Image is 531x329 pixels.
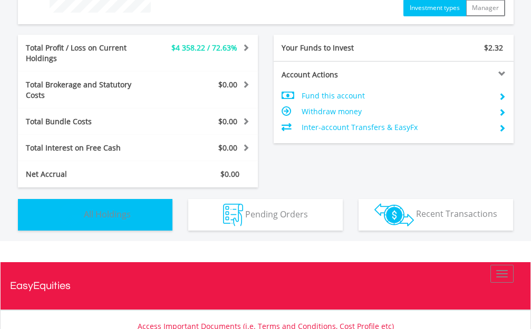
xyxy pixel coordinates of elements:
[274,43,394,53] div: Your Funds to Invest
[84,208,131,220] span: All Holdings
[18,79,158,101] div: Total Brokerage and Statutory Costs
[223,204,243,226] img: pending_instructions-wht.png
[218,79,237,89] span: $0.00
[18,116,158,127] div: Total Bundle Costs
[18,43,158,64] div: Total Profit / Loss on Current Holdings
[302,119,494,135] td: Inter-account Transfers & EasyFx
[218,143,237,153] span: $0.00
[220,169,239,179] span: $0.00
[18,169,158,180] div: Net Accrual
[18,143,158,153] div: Total Interest on Free Cash
[274,69,394,80] div: Account Actions
[10,262,522,310] a: EasyEquities
[218,116,237,126] span: $0.00
[359,199,513,231] button: Recent Transactions
[245,208,308,220] span: Pending Orders
[171,43,237,53] span: $4 358.22 / 72.63%
[302,88,494,104] td: Fund this account
[188,199,343,231] button: Pending Orders
[416,208,497,220] span: Recent Transactions
[18,199,172,231] button: All Holdings
[484,43,503,53] span: $2.32
[59,204,82,226] img: holdings-wht.png
[302,104,494,119] td: Withdraw money
[374,203,414,226] img: transactions-zar-wht.png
